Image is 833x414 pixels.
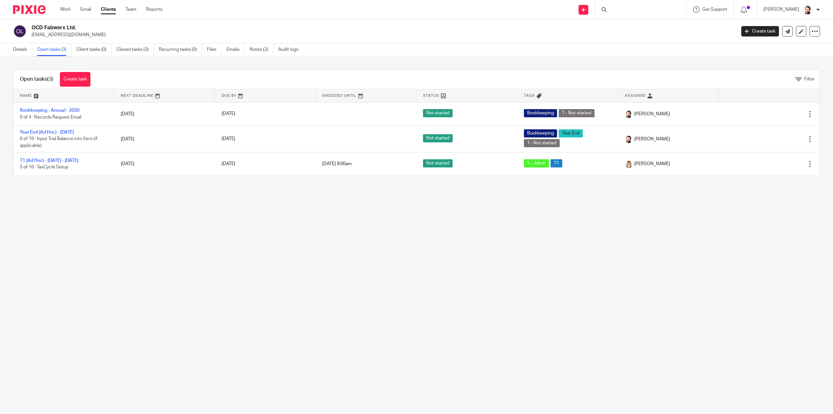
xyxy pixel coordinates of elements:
[20,165,68,170] span: 5 of 16 · TaxCycle Setup
[524,109,557,117] span: Bookkeeping
[423,109,453,117] span: Not started
[524,139,560,147] span: 1 - Not started
[634,161,670,167] span: [PERSON_NAME]
[804,77,815,81] span: Filter
[32,24,592,31] h2: OCD Fabwerx Ltd.
[423,134,453,142] span: Not started
[559,109,594,117] span: 1 - Not started
[222,162,235,166] span: [DATE]
[20,130,74,135] a: Year End (Ad Hoc) - [DATE]
[226,43,245,56] a: Emails
[20,108,79,113] a: Bookkeeping - Annual - 2020
[13,5,46,14] img: Pixie
[802,5,813,15] img: Jayde%20Headshot.jpg
[20,115,81,120] span: 0 of 4 · Records Request Email
[159,43,202,56] a: Recurring tasks (0)
[126,6,136,13] a: Team
[625,110,633,118] img: Jayde%20Headshot.jpg
[551,159,562,167] span: T1
[20,158,78,163] a: T1 (Ad Hoc) - [DATE] - [DATE]
[559,129,583,137] span: Year End
[524,159,549,167] span: 5 - Job in
[76,43,112,56] a: Client tasks (0)
[207,43,222,56] a: Files
[423,94,439,97] span: Status
[60,72,90,87] a: Create task
[741,26,779,36] a: Create task
[13,43,32,56] a: Details
[625,135,633,143] img: Jayde%20Headshot.jpg
[114,102,215,125] td: [DATE]
[222,112,235,116] span: [DATE]
[146,6,162,13] a: Reports
[423,159,453,167] span: Not started
[80,6,91,13] a: Email
[625,160,633,168] img: Tayler%20Headshot%20Compressed%20Resized%202.jpg
[278,43,303,56] a: Audit logs
[114,152,215,176] td: [DATE]
[524,129,557,137] span: Bookkeeping
[250,43,273,56] a: Notes (2)
[60,6,71,13] a: Work
[763,6,799,13] p: [PERSON_NAME]
[116,43,154,56] a: Closed tasks (3)
[222,137,235,141] span: [DATE]
[13,24,27,38] img: svg%3E
[322,94,356,97] span: Snoozed Until
[47,77,53,82] span: (3)
[101,6,116,13] a: Clients
[702,7,727,12] span: Get Support
[37,43,72,56] a: Open tasks (3)
[634,136,670,142] span: [PERSON_NAME]
[32,32,731,38] p: [EMAIL_ADDRESS][DOMAIN_NAME]
[20,76,53,83] h1: Open tasks
[524,94,535,97] span: Tags
[20,137,98,148] span: 6 of 19 · Input Trial Balance into Xero (if applicable)
[634,111,670,117] span: [PERSON_NAME]
[322,162,352,166] span: [DATE] 9:00am
[114,125,215,152] td: [DATE]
